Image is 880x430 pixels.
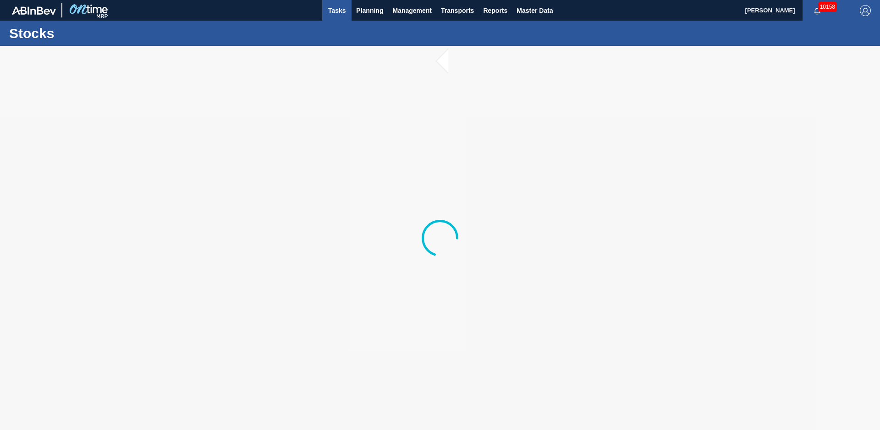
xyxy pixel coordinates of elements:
[9,28,172,39] h1: Stocks
[517,5,553,16] span: Master Data
[441,5,474,16] span: Transports
[860,5,871,16] img: Logout
[483,5,507,16] span: Reports
[818,2,837,12] span: 10158
[327,5,347,16] span: Tasks
[356,5,383,16] span: Planning
[12,6,56,15] img: TNhmsLtSVTkK8tSr43FrP2fwEKptu5GPRR3wAAAABJRU5ErkJggg==
[803,4,832,17] button: Notifications
[392,5,432,16] span: Management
